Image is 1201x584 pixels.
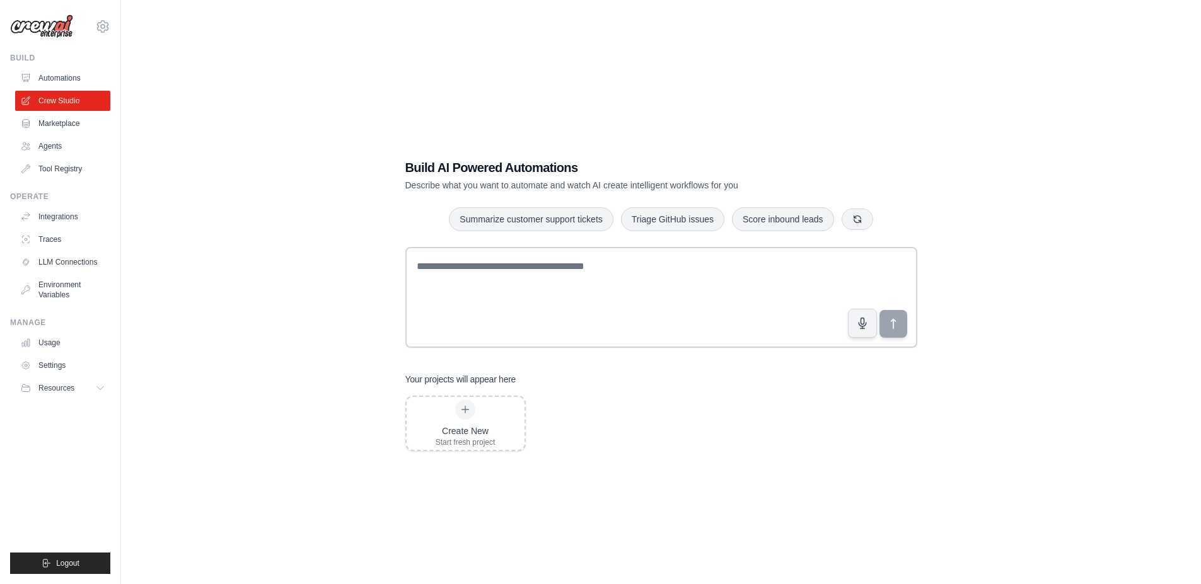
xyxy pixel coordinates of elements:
span: Logout [56,558,79,568]
a: Automations [15,68,110,88]
a: Integrations [15,207,110,227]
div: Manage [10,318,110,328]
div: Create New [436,425,496,437]
a: Usage [15,333,110,353]
p: Describe what you want to automate and watch AI create intelligent workflows for you [405,179,829,192]
div: Operate [10,192,110,202]
h1: Build AI Powered Automations [405,159,829,176]
button: Score inbound leads [732,207,834,231]
a: Settings [15,355,110,375]
a: LLM Connections [15,252,110,272]
h3: Your projects will appear here [405,373,516,386]
button: Get new suggestions [842,209,873,230]
a: Tool Registry [15,159,110,179]
button: Summarize customer support tickets [449,207,613,231]
button: Logout [10,553,110,574]
a: Traces [15,229,110,249]
div: Start fresh project [436,437,496,447]
button: Resources [15,378,110,398]
a: Environment Variables [15,275,110,305]
a: Crew Studio [15,91,110,111]
a: Marketplace [15,113,110,134]
div: Build [10,53,110,63]
a: Agents [15,136,110,156]
button: Click to speak your automation idea [848,309,877,338]
img: Logo [10,14,73,38]
button: Triage GitHub issues [621,207,724,231]
span: Resources [38,383,74,393]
